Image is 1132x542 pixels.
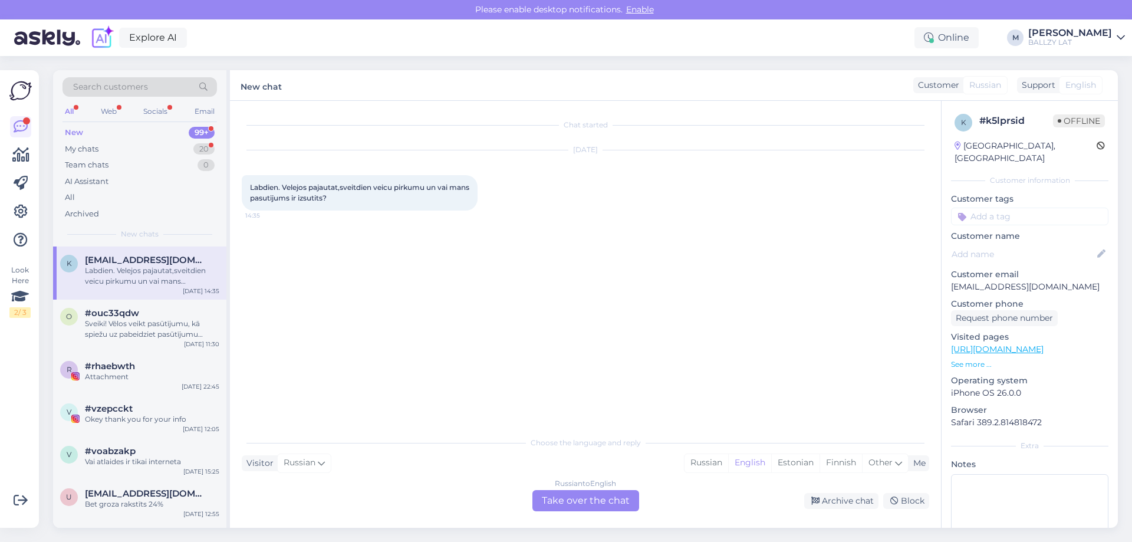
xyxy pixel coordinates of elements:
[951,268,1108,281] p: Customer email
[951,310,1058,326] div: Request phone number
[951,359,1108,370] p: See more ...
[245,211,289,220] span: 14:35
[62,104,76,119] div: All
[955,140,1097,165] div: [GEOGRAPHIC_DATA], [GEOGRAPHIC_DATA]
[623,4,657,15] span: Enable
[183,510,219,518] div: [DATE] 12:55
[532,490,639,511] div: Take over the chat
[284,456,315,469] span: Russian
[242,457,274,469] div: Visitor
[85,414,219,425] div: Okey thank you for your info
[951,404,1108,416] p: Browser
[951,193,1108,205] p: Customer tags
[85,318,219,340] div: Sveiki! Vēlos veikt pasūtījumu, kā spiežu uz pabeidziet pasūtījumu parādās šāds paziņojums - Vari...
[183,287,219,295] div: [DATE] 14:35
[1065,79,1096,91] span: English
[241,77,282,93] label: New chat
[141,104,170,119] div: Socials
[85,255,208,265] span: kristinagoldova50@gmail.com
[85,372,219,382] div: Attachment
[85,488,208,499] span: uvlab2@gmail.com
[1053,114,1105,127] span: Offline
[98,104,119,119] div: Web
[913,79,959,91] div: Customer
[66,492,72,501] span: u
[242,144,929,155] div: [DATE]
[193,143,215,155] div: 20
[979,114,1053,128] div: # k5lprsid
[820,454,862,472] div: Finnish
[1017,79,1055,91] div: Support
[804,493,878,509] div: Archive chat
[183,425,219,433] div: [DATE] 12:05
[242,438,929,448] div: Choose the language and reply
[65,143,98,155] div: My chats
[969,79,1001,91] span: Russian
[73,81,148,93] span: Search customers
[85,456,219,467] div: Vai atlaides ir tikai interneta
[65,208,99,220] div: Archived
[121,229,159,239] span: New chats
[85,361,135,372] span: #rhaebwth
[1028,28,1125,47] a: [PERSON_NAME]BALLZY LAT
[192,104,217,119] div: Email
[67,408,71,416] span: v
[85,265,219,287] div: Labdien. Velejos pajautat,sveitdien veicu pirkumu un vai mans pasutijums ir izsutits?
[951,375,1108,387] p: Operating system
[9,307,31,318] div: 2 / 3
[771,454,820,472] div: Estonian
[951,441,1108,451] div: Extra
[1028,38,1112,47] div: BALLZY LAT
[1028,28,1112,38] div: [PERSON_NAME]
[883,493,929,509] div: Block
[951,387,1108,399] p: iPhone OS 26.0.0
[182,382,219,391] div: [DATE] 22:45
[85,446,136,456] span: #voabzakp
[868,457,893,468] span: Other
[951,281,1108,293] p: [EMAIL_ADDRESS][DOMAIN_NAME]
[951,230,1108,242] p: Customer name
[67,450,71,459] span: v
[951,416,1108,429] p: Safari 389.2.814818472
[250,183,471,202] span: Labdien. Velejos pajautat,sveitdien veicu pirkumu un vai mans pasutijums ir izsutits?
[85,499,219,510] div: Bet groza rakstīts 24%
[961,118,966,127] span: k
[951,298,1108,310] p: Customer phone
[119,28,187,48] a: Explore AI
[65,176,108,188] div: AI Assistant
[909,457,926,469] div: Me
[67,259,72,268] span: k
[184,340,219,349] div: [DATE] 11:30
[685,454,728,472] div: Russian
[65,159,108,171] div: Team chats
[951,331,1108,343] p: Visited pages
[951,175,1108,186] div: Customer information
[65,192,75,203] div: All
[728,454,771,472] div: English
[183,467,219,476] div: [DATE] 15:25
[66,312,72,321] span: o
[914,27,979,48] div: Online
[555,478,616,489] div: Russian to English
[951,458,1108,471] p: Notes
[85,308,139,318] span: #ouc33qdw
[951,208,1108,225] input: Add a tag
[952,248,1095,261] input: Add name
[198,159,215,171] div: 0
[951,344,1044,354] a: [URL][DOMAIN_NAME]
[1007,29,1024,46] div: M
[242,120,929,130] div: Chat started
[90,25,114,50] img: explore-ai
[9,80,32,102] img: Askly Logo
[67,365,72,374] span: r
[65,127,83,139] div: New
[85,403,133,414] span: #vzepcckt
[9,265,31,318] div: Look Here
[189,127,215,139] div: 99+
